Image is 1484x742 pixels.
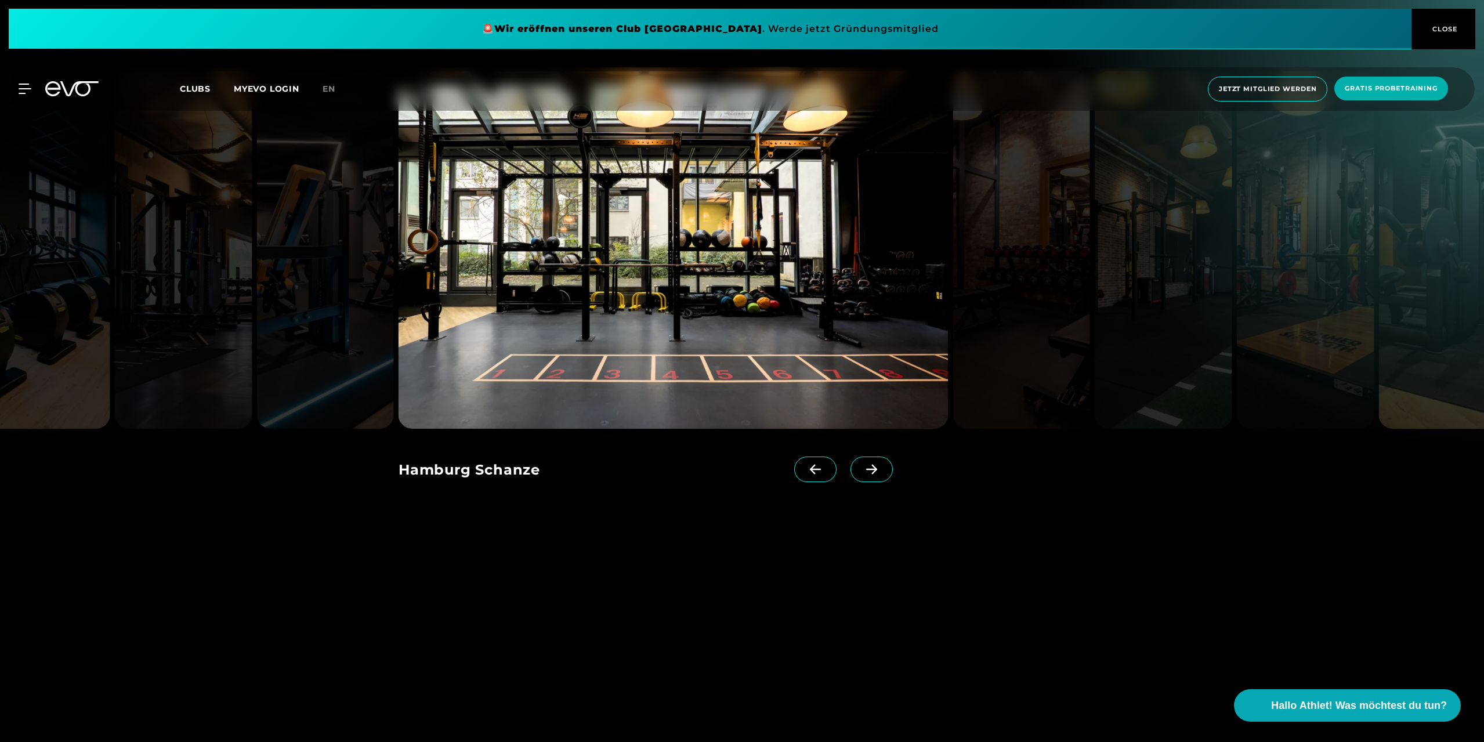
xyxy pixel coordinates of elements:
[953,71,1090,429] img: evofitness
[323,84,335,94] span: en
[1411,9,1475,49] button: CLOSE
[180,83,234,94] a: Clubs
[323,82,349,96] a: en
[234,84,299,94] a: MYEVO LOGIN
[1429,24,1458,34] span: CLOSE
[1095,71,1232,429] img: evofitness
[1204,77,1331,102] a: Jetzt Mitglied werden
[1345,84,1438,93] span: Gratis Probetraining
[256,71,394,429] img: evofitness
[1331,77,1452,102] a: Gratis Probetraining
[1219,84,1316,94] span: Jetzt Mitglied werden
[399,71,948,429] img: evofitness
[1234,689,1461,722] button: Hallo Athlet! Was möchtest du tun?
[1237,71,1374,429] img: evofitness
[114,71,252,429] img: evofitness
[1271,698,1447,714] span: Hallo Athlet! Was möchtest du tun?
[180,84,211,94] span: Clubs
